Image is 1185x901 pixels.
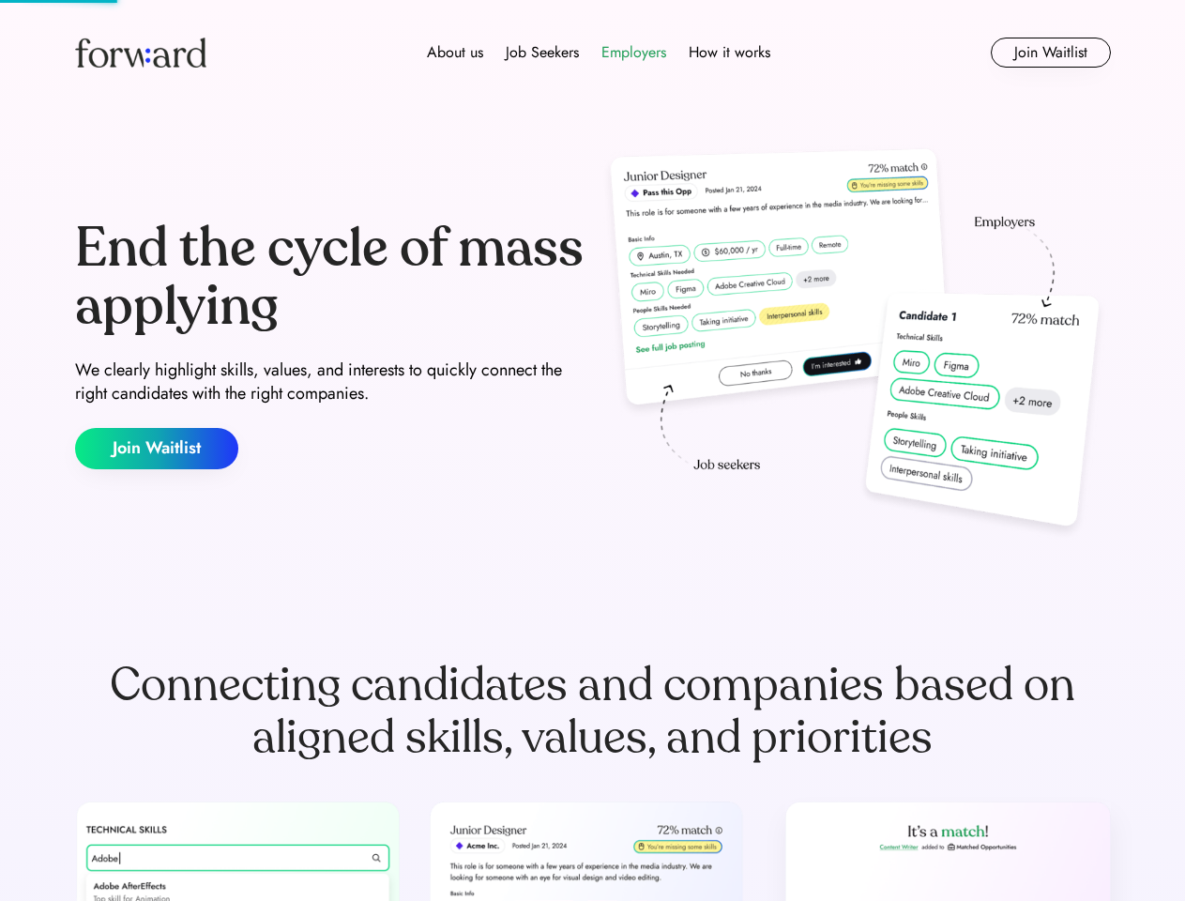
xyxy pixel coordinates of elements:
[75,220,585,335] div: End the cycle of mass applying
[427,41,483,64] div: About us
[601,41,666,64] div: Employers
[75,38,206,68] img: Forward logo
[75,359,585,405] div: We clearly highlight skills, values, and interests to quickly connect the right candidates with t...
[75,428,238,469] button: Join Waitlist
[600,143,1111,546] img: hero-image.png
[75,659,1111,764] div: Connecting candidates and companies based on aligned skills, values, and priorities
[689,41,770,64] div: How it works
[506,41,579,64] div: Job Seekers
[991,38,1111,68] button: Join Waitlist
